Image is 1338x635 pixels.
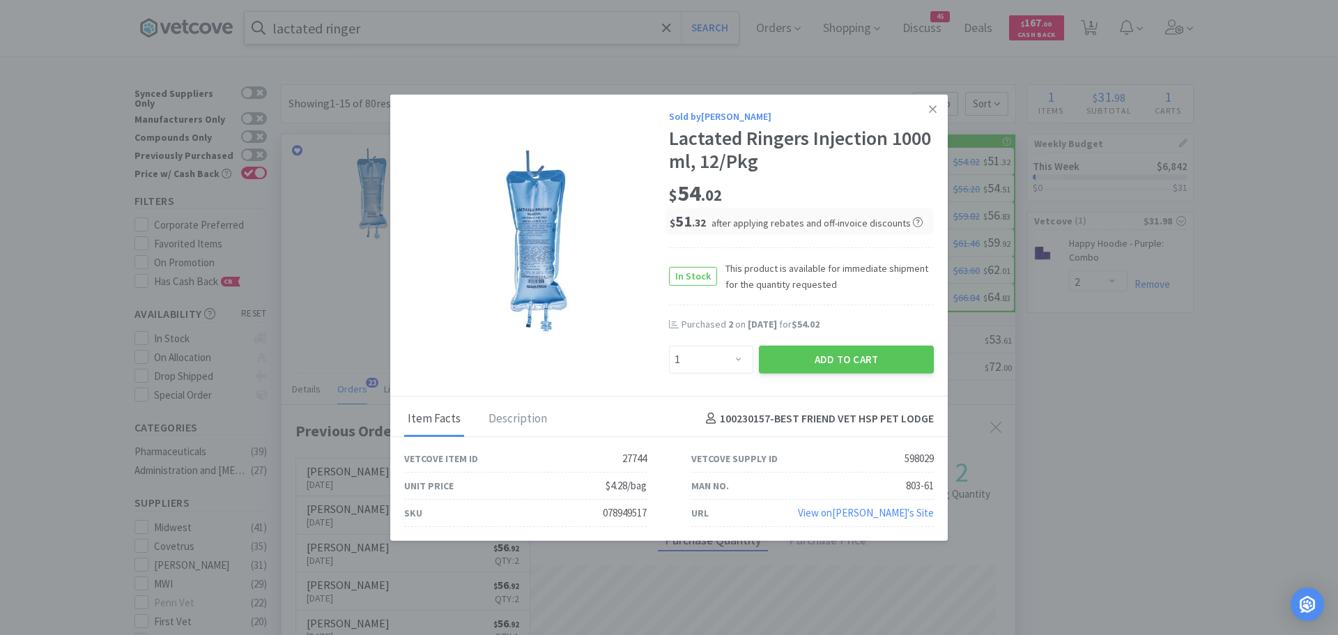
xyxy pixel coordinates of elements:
div: Purchased on for [682,318,934,332]
span: [DATE] [748,318,777,330]
span: This product is available for immediate shipment for the quantity requested [717,261,934,292]
div: Unit Price [404,477,454,493]
span: . 02 [701,185,722,205]
div: 078949517 [603,505,647,521]
span: . 32 [692,216,706,229]
span: $ [669,185,677,205]
div: URL [691,505,709,520]
img: 311c5f5b6487496aa2324653df55d0da_598029.jpeg [446,150,627,331]
div: Vetcove Item ID [404,450,478,466]
span: In Stock [670,268,716,285]
div: Item Facts [404,401,464,436]
div: SKU [404,505,422,520]
div: Open Intercom Messenger [1291,588,1324,621]
div: Lactated Ringers Injection 1000 ml, 12/Pkg [669,127,934,174]
div: $4.28/bag [606,477,647,494]
div: Vetcove Supply ID [691,450,778,466]
span: after applying rebates and off-invoice discounts [712,217,923,229]
a: View on[PERSON_NAME]'s Site [798,506,934,519]
span: $ [670,216,675,229]
div: 598029 [905,450,934,467]
span: $54.02 [792,318,820,330]
div: Man No. [691,477,729,493]
span: 2 [728,318,733,330]
span: 51 [670,211,706,231]
button: Add to Cart [759,345,934,373]
div: 803-61 [906,477,934,494]
div: Sold by [PERSON_NAME] [669,108,934,123]
div: 27744 [622,450,647,467]
div: Description [485,401,551,436]
h4: 100230157 - BEST FRIEND VET HSP PET LODGE [700,410,934,428]
span: 54 [669,179,722,207]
